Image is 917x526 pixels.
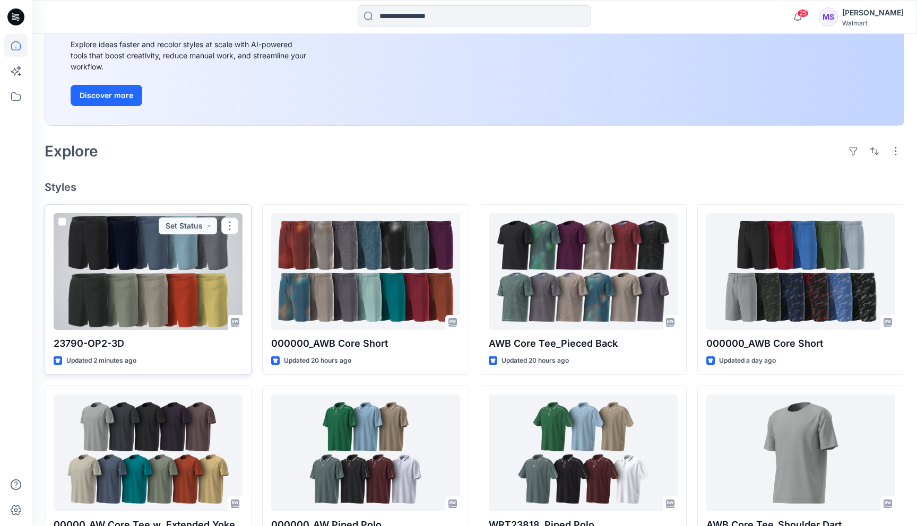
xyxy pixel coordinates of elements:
[819,7,838,27] div: MS
[842,19,904,27] div: Walmart
[71,85,142,106] button: Discover more
[706,213,895,330] a: 000000_AWB Core Short
[71,39,309,72] div: Explore ideas faster and recolor styles at scale with AI-powered tools that boost creativity, red...
[54,336,243,351] p: 23790-OP2-3D
[54,213,243,330] a: 23790-OP2-3D
[797,9,809,17] span: 25
[45,181,904,194] h4: Styles
[71,85,309,106] a: Discover more
[284,355,351,366] p: Updated 20 hours ago
[489,336,678,351] p: AWB Core Tee_Pieced Back
[706,336,895,351] p: 000000_AWB Core Short
[66,355,136,366] p: Updated 2 minutes ago
[271,336,460,351] p: 000000_AWB Core Short
[271,394,460,511] a: 000000_AW Piped Polo
[489,394,678,511] a: WRT23818_Piped Polo
[719,355,776,366] p: Updated a day ago
[842,6,904,19] div: [PERSON_NAME]
[501,355,569,366] p: Updated 20 hours ago
[271,213,460,330] a: 000000_AWB Core Short
[54,394,243,511] a: 00000_AW Core Tee w. Extended Yoke
[489,213,678,330] a: AWB Core Tee_Pieced Back
[45,143,98,160] h2: Explore
[706,394,895,511] a: AWB Core Tee_Shoulder Dart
